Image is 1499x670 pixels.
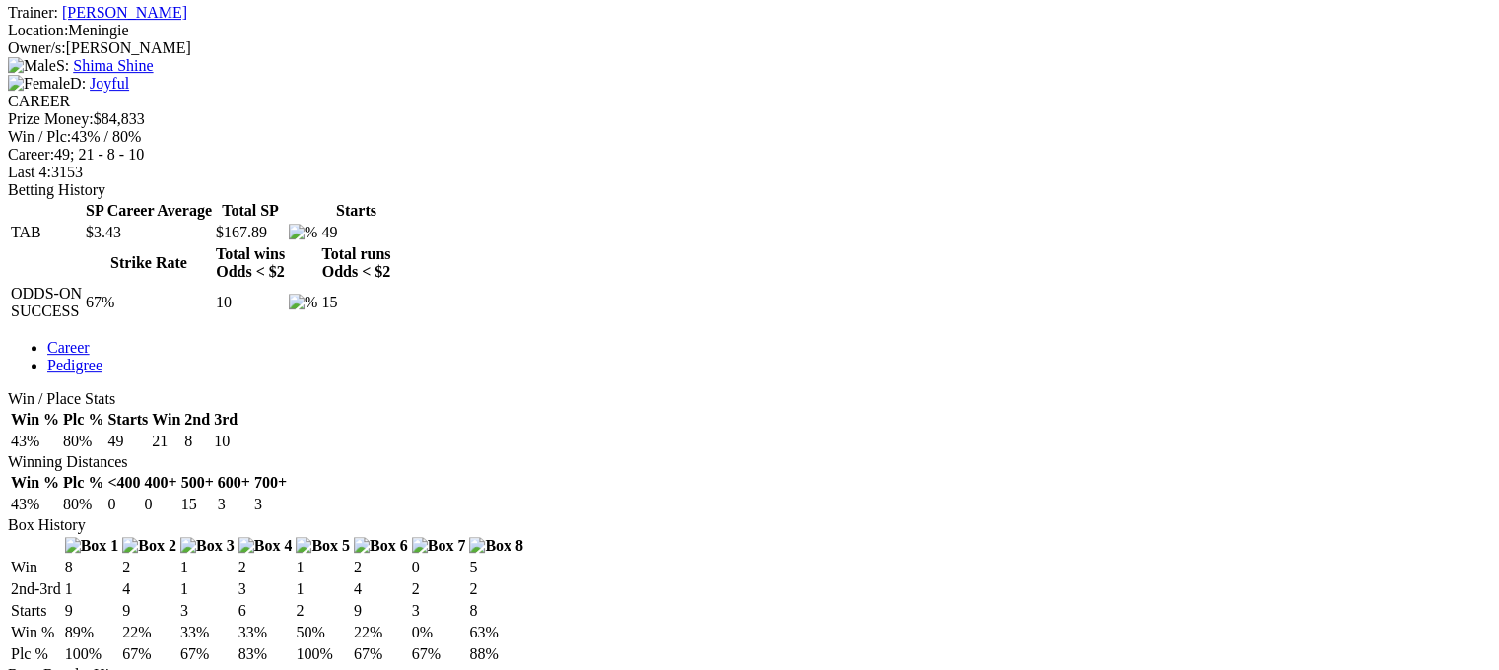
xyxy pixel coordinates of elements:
[121,558,177,577] td: 2
[106,473,141,493] th: <400
[238,537,293,555] img: Box 4
[180,495,215,514] td: 15
[215,223,286,242] td: $167.89
[238,558,294,577] td: 2
[253,473,288,493] th: 700+
[213,410,238,430] th: 3rd
[238,579,294,599] td: 3
[353,558,409,577] td: 2
[238,623,294,642] td: 33%
[238,644,294,664] td: 83%
[8,110,1491,128] div: $84,833
[8,128,71,145] span: Win / Plc:
[253,495,288,514] td: 3
[469,537,523,555] img: Box 8
[411,601,467,621] td: 3
[412,537,466,555] img: Box 7
[8,75,70,93] img: Female
[295,579,351,599] td: 1
[468,644,524,664] td: 88%
[353,644,409,664] td: 67%
[64,644,120,664] td: 100%
[85,284,213,321] td: 67%
[215,284,286,321] td: 10
[411,623,467,642] td: 0%
[121,601,177,621] td: 9
[179,558,236,577] td: 1
[8,516,1491,534] div: Box History
[8,39,1491,57] div: [PERSON_NAME]
[106,410,149,430] th: Starts
[320,284,391,321] td: 15
[320,244,391,282] th: Total runs Odds < $2
[289,224,317,241] img: %
[215,244,286,282] th: Total wins Odds < $2
[8,390,1491,408] div: Win / Place Stats
[320,201,391,221] th: Starts
[468,601,524,621] td: 8
[8,22,1491,39] div: Meningie
[353,579,409,599] td: 4
[64,623,120,642] td: 89%
[353,623,409,642] td: 22%
[85,223,213,242] td: $3.43
[121,623,177,642] td: 22%
[10,644,62,664] td: Plc %
[353,601,409,621] td: 9
[10,410,60,430] th: Win %
[8,39,66,56] span: Owner/s:
[85,201,213,221] th: SP Career Average
[8,164,1491,181] div: 3153
[8,57,56,75] img: Male
[179,601,236,621] td: 3
[354,537,408,555] img: Box 6
[62,410,104,430] th: Plc %
[62,495,104,514] td: 80%
[151,432,181,451] td: 21
[10,601,62,621] td: Starts
[411,644,467,664] td: 67%
[468,623,524,642] td: 63%
[106,432,149,451] td: 49
[8,93,1491,110] div: CAREER
[183,432,211,451] td: 8
[179,579,236,599] td: 1
[106,495,141,514] td: 0
[213,432,238,451] td: 10
[411,558,467,577] td: 0
[10,432,60,451] td: 43%
[8,146,54,163] span: Career:
[62,473,104,493] th: Plc %
[8,22,68,38] span: Location:
[215,201,286,221] th: Total SP
[10,623,62,642] td: Win %
[47,357,102,373] a: Pedigree
[121,644,177,664] td: 67%
[64,601,120,621] td: 9
[85,244,213,282] th: Strike Rate
[47,339,90,356] a: Career
[411,579,467,599] td: 2
[468,558,524,577] td: 5
[8,4,58,21] span: Trainer:
[289,294,317,311] img: %
[144,473,178,493] th: 400+
[8,181,1491,199] div: Betting History
[62,432,104,451] td: 80%
[10,495,60,514] td: 43%
[8,57,69,74] span: S:
[8,164,51,180] span: Last 4:
[295,644,351,664] td: 100%
[64,558,120,577] td: 8
[295,601,351,621] td: 2
[238,601,294,621] td: 6
[179,623,236,642] td: 33%
[320,223,391,242] td: 49
[295,623,351,642] td: 50%
[64,579,120,599] td: 1
[144,495,178,514] td: 0
[8,128,1491,146] div: 43% / 80%
[65,537,119,555] img: Box 1
[180,473,215,493] th: 500+
[10,284,83,321] td: ODDS-ON SUCCESS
